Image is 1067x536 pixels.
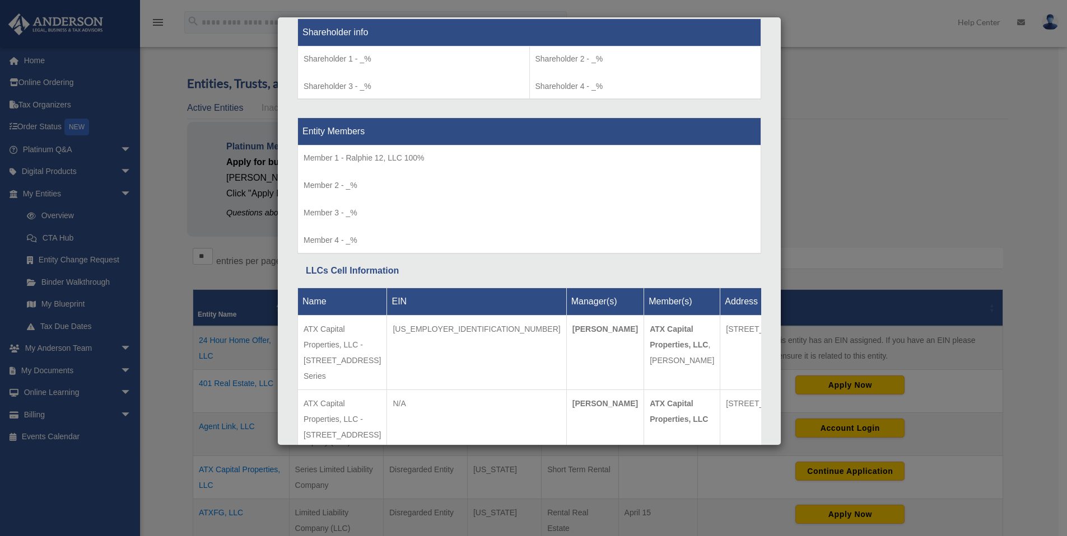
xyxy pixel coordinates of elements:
th: Name [298,288,387,315]
th: Address [720,288,809,315]
p: Member 3 - _% [304,206,755,220]
td: [STREET_ADDRESS] [720,389,809,464]
p: Member 4 - _% [304,233,755,247]
strong: [PERSON_NAME] [572,325,638,333]
p: Shareholder 3 - _% [304,79,524,93]
td: ATX Capital Properties, LLC - [STREET_ADDRESS] Series [298,315,387,389]
th: Member(s) [644,288,720,315]
th: Manager(s) [566,288,644,315]
td: [US_EMPLOYER_IDENTIFICATION_NUMBER] [387,315,566,389]
th: Shareholder info [298,18,761,46]
p: Shareholder 2 - _% [535,52,756,66]
div: LLCs Cell Information [306,263,753,279]
th: Entity Members [298,118,761,145]
p: Shareholder 4 - _% [535,79,756,93]
td: N/A [387,389,566,464]
td: , [PERSON_NAME] [644,315,720,389]
strong: ATX Capital Properties, LLC [650,325,708,349]
p: Member 2 - _% [304,178,755,192]
p: Shareholder 1 - _% [304,52,524,66]
p: Member 1 - Ralphie 12, LLC 100% [304,151,755,165]
th: EIN [387,288,566,315]
strong: [PERSON_NAME] [572,399,638,408]
strong: ATX Capital Properties, LLC [650,399,708,424]
td: ATX Capital Properties, LLC - [STREET_ADDRESS] Series [298,389,387,464]
td: [STREET_ADDRESS] [720,315,809,389]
